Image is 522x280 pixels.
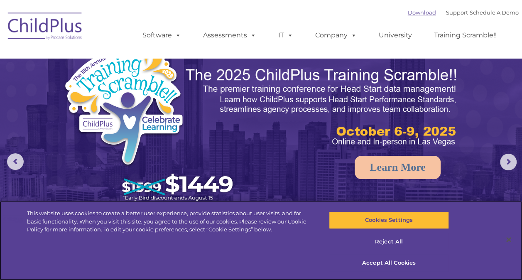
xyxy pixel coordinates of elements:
[329,233,449,251] button: Reject All
[307,27,365,44] a: Company
[115,55,141,61] span: Last name
[270,27,301,44] a: IT
[195,27,265,44] a: Assessments
[426,27,505,44] a: Training Scramble!!
[355,156,441,179] a: Learn More
[500,231,518,249] button: Close
[4,7,87,48] img: ChildPlus by Procare Solutions
[329,254,449,272] button: Accept All Cookies
[115,89,151,95] span: Phone number
[408,9,519,16] font: |
[446,9,468,16] a: Support
[27,209,313,234] div: This website uses cookies to create a better user experience, provide statistics about user visit...
[134,27,189,44] a: Software
[329,211,449,229] button: Cookies Settings
[470,9,519,16] a: Schedule A Demo
[370,27,420,44] a: University
[408,9,436,16] a: Download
